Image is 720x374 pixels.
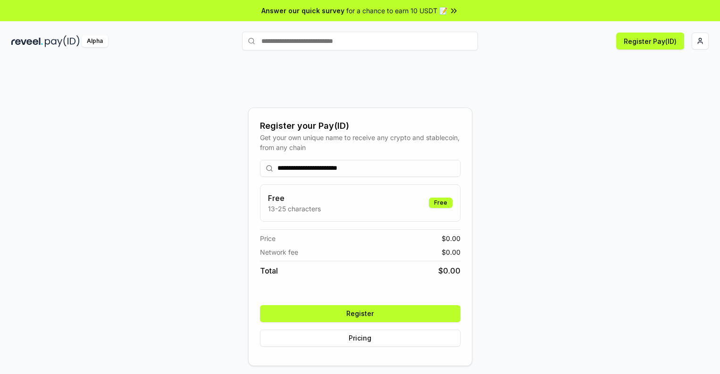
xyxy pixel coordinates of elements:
[261,6,344,16] span: Answer our quick survey
[260,119,460,133] div: Register your Pay(ID)
[438,265,460,276] span: $ 0.00
[346,6,447,16] span: for a chance to earn 10 USDT 📝
[45,35,80,47] img: pay_id
[11,35,43,47] img: reveel_dark
[260,247,298,257] span: Network fee
[429,198,452,208] div: Free
[268,204,321,214] p: 13-25 characters
[442,247,460,257] span: $ 0.00
[442,233,460,243] span: $ 0.00
[82,35,108,47] div: Alpha
[260,265,278,276] span: Total
[268,192,321,204] h3: Free
[260,133,460,152] div: Get your own unique name to receive any crypto and stablecoin, from any chain
[260,305,460,322] button: Register
[260,330,460,347] button: Pricing
[260,233,276,243] span: Price
[616,33,684,50] button: Register Pay(ID)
